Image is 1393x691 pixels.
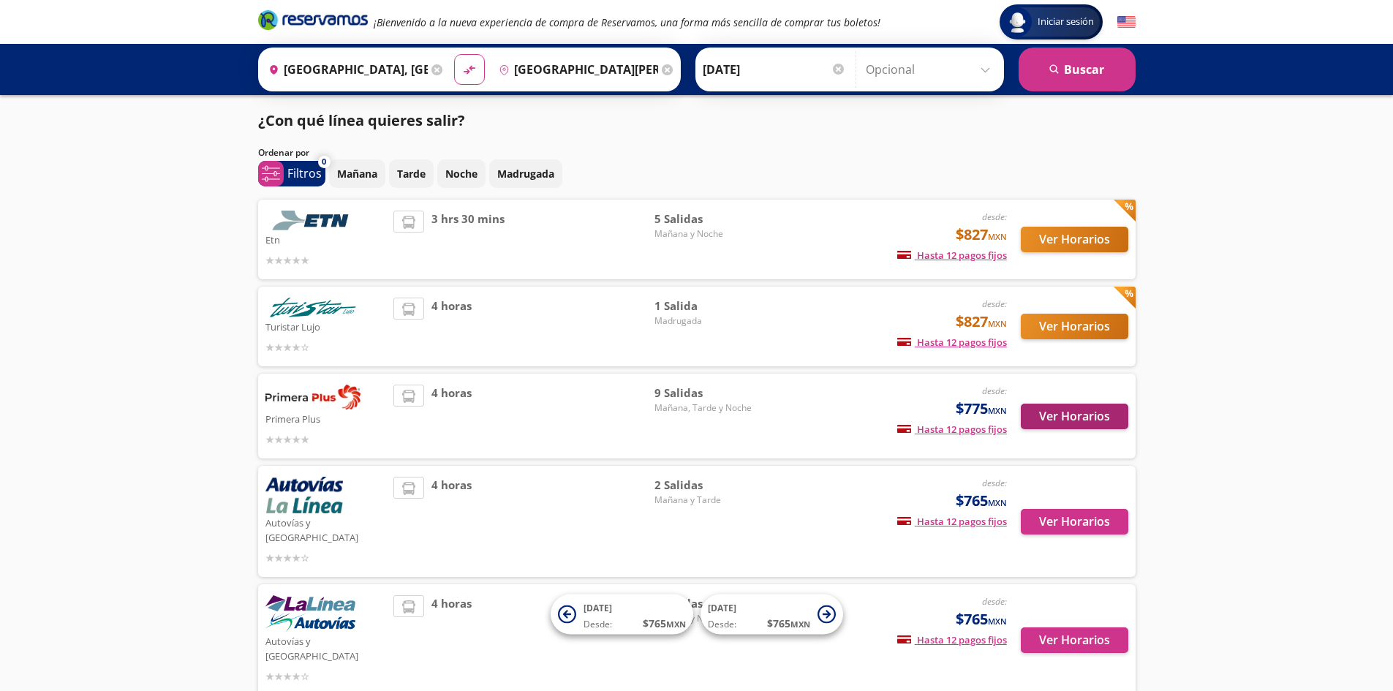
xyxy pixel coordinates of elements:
[982,298,1007,310] em: desde:
[956,224,1007,246] span: $827
[654,298,757,314] span: 1 Salida
[493,51,658,88] input: Buscar Destino
[1021,509,1128,535] button: Ver Horarios
[654,401,757,415] span: Mañana, Tarde y Noche
[666,619,686,630] small: MXN
[265,513,387,545] p: Autovías y [GEOGRAPHIC_DATA]
[654,314,757,328] span: Madrugada
[988,405,1007,416] small: MXN
[956,311,1007,333] span: $827
[497,166,554,181] p: Madrugada
[988,231,1007,242] small: MXN
[265,317,387,335] p: Turistar Lujo
[654,385,757,401] span: 9 Salidas
[1032,15,1100,29] span: Iniciar sesión
[956,398,1007,420] span: $775
[703,51,846,88] input: Elegir Fecha
[437,159,486,188] button: Noche
[374,15,880,29] em: ¡Bienvenido a la nueva experiencia de compra de Reservamos, una forma más sencilla de comprar tus...
[1021,627,1128,653] button: Ver Horarios
[431,595,472,684] span: 4 horas
[265,477,343,513] img: Autovías y La Línea
[1021,227,1128,252] button: Ver Horarios
[701,594,843,635] button: [DATE]Desde:$765MXN
[258,9,368,35] a: Brand Logo
[897,633,1007,646] span: Hasta 12 pagos fijos
[982,477,1007,489] em: desde:
[389,159,434,188] button: Tarde
[265,230,387,248] p: Etn
[897,249,1007,262] span: Hasta 12 pagos fijos
[654,477,757,494] span: 2 Salidas
[708,602,736,614] span: [DATE]
[584,618,612,631] span: Desde:
[431,385,472,448] span: 4 horas
[287,165,322,182] p: Filtros
[654,494,757,507] span: Mañana y Tarde
[265,595,355,632] img: Autovías y La Línea
[397,166,426,181] p: Tarde
[258,161,325,186] button: 0Filtros
[1019,48,1136,91] button: Buscar
[263,51,428,88] input: Buscar Origen
[866,51,997,88] input: Opcional
[322,156,326,168] span: 0
[790,619,810,630] small: MXN
[258,9,368,31] i: Brand Logo
[265,298,360,317] img: Turistar Lujo
[767,616,810,631] span: $ 765
[551,594,693,635] button: [DATE]Desde:$765MXN
[988,616,1007,627] small: MXN
[956,490,1007,512] span: $765
[1117,13,1136,31] button: English
[265,211,360,230] img: Etn
[431,211,505,268] span: 3 hrs 30 mins
[982,595,1007,608] em: desde:
[584,602,612,614] span: [DATE]
[1021,314,1128,339] button: Ver Horarios
[897,423,1007,436] span: Hasta 12 pagos fijos
[643,616,686,631] span: $ 765
[654,211,757,227] span: 5 Salidas
[982,211,1007,223] em: desde:
[431,477,472,566] span: 4 horas
[956,608,1007,630] span: $765
[329,159,385,188] button: Mañana
[258,146,309,159] p: Ordenar por
[265,385,360,409] img: Primera Plus
[708,618,736,631] span: Desde:
[988,318,1007,329] small: MXN
[982,385,1007,397] em: desde:
[265,409,387,427] p: Primera Plus
[1021,404,1128,429] button: Ver Horarios
[337,166,377,181] p: Mañana
[265,632,387,663] p: Autovías y [GEOGRAPHIC_DATA]
[258,110,465,132] p: ¿Con qué línea quieres salir?
[897,336,1007,349] span: Hasta 12 pagos fijos
[445,166,477,181] p: Noche
[654,227,757,241] span: Mañana y Noche
[897,515,1007,528] span: Hasta 12 pagos fijos
[431,298,472,355] span: 4 horas
[489,159,562,188] button: Madrugada
[988,497,1007,508] small: MXN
